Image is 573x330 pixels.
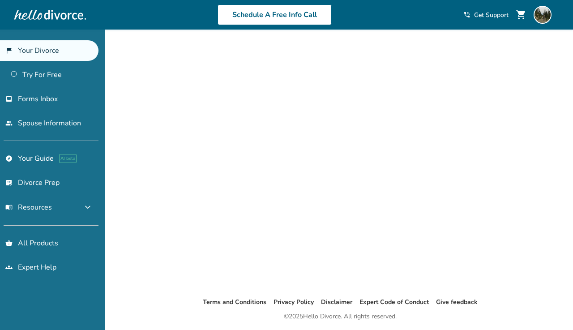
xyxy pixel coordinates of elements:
[5,202,52,212] span: Resources
[5,120,13,127] span: people
[5,264,13,271] span: groups
[18,94,58,104] span: Forms Inbox
[534,6,552,24] img: jose ocon
[474,11,509,19] span: Get Support
[82,202,93,213] span: expand_more
[463,11,470,18] span: phone_in_talk
[359,298,429,306] a: Expert Code of Conduct
[59,154,77,163] span: AI beta
[321,297,352,308] li: Disclaimer
[5,240,13,247] span: shopping_basket
[5,179,13,186] span: list_alt_check
[516,9,526,20] span: shopping_cart
[436,297,478,308] li: Give feedback
[5,95,13,103] span: inbox
[463,11,509,19] a: phone_in_talkGet Support
[203,298,266,306] a: Terms and Conditions
[274,298,314,306] a: Privacy Policy
[5,204,13,211] span: menu_book
[284,311,397,322] div: © 2025 Hello Divorce. All rights reserved.
[5,155,13,162] span: explore
[5,47,13,54] span: flag_2
[218,4,332,25] a: Schedule A Free Info Call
